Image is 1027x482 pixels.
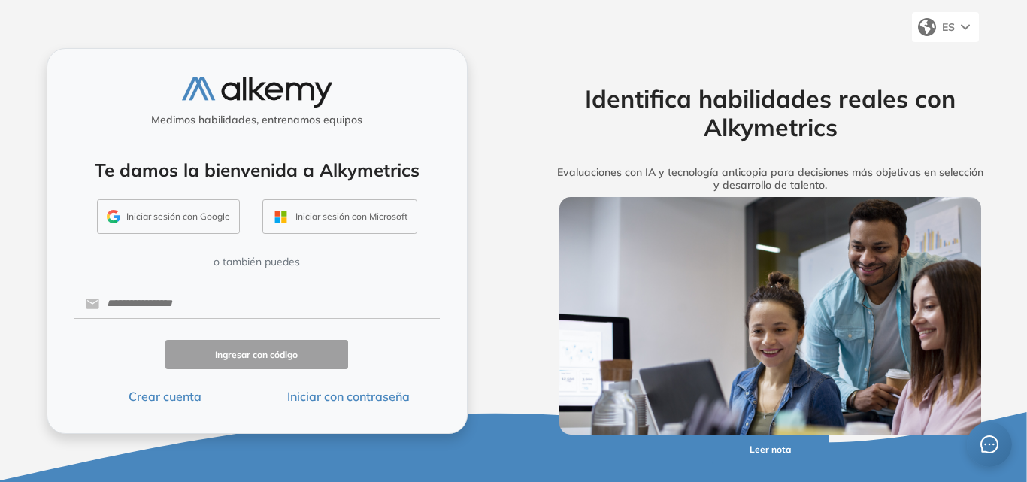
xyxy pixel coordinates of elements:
[97,199,240,234] button: Iniciar sesión con Google
[712,435,829,464] button: Leer nota
[74,387,257,405] button: Crear cuenta
[107,210,120,223] img: GMAIL_ICON
[536,166,1005,192] h5: Evaluaciones con IA y tecnología anticopia para decisiones más objetivas en selección y desarroll...
[559,197,982,435] img: img-more-info
[214,254,300,270] span: o también puedes
[980,435,998,453] span: message
[942,20,955,34] span: ES
[67,159,447,181] h4: Te damos la bienvenida a Alkymetrics
[536,84,1005,142] h2: Identifica habilidades reales con Alkymetrics
[256,387,440,405] button: Iniciar con contraseña
[53,114,461,126] h5: Medimos habilidades, entrenamos equipos
[182,77,332,108] img: logo-alkemy
[918,18,936,36] img: world
[961,24,970,30] img: arrow
[165,340,349,369] button: Ingresar con código
[272,208,289,226] img: OUTLOOK_ICON
[262,199,417,234] button: Iniciar sesión con Microsoft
